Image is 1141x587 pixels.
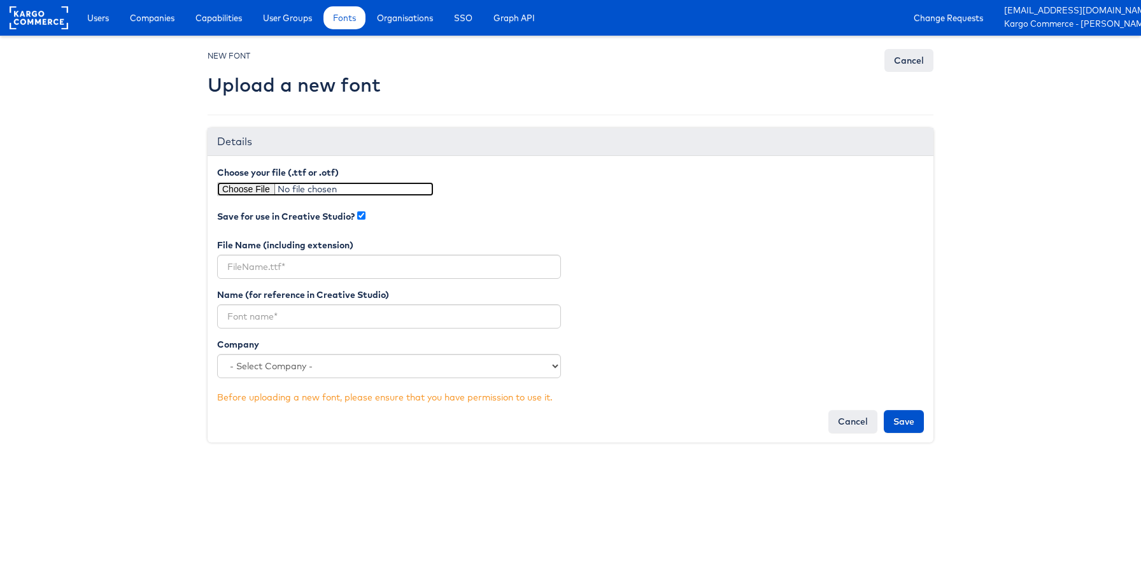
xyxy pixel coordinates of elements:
a: Organisations [367,6,443,29]
label: Name (for reference in Creative Studio) [217,288,389,301]
a: User Groups [253,6,322,29]
a: Change Requests [904,6,993,29]
span: Organisations [377,11,433,24]
a: SSO [444,6,482,29]
label: Choose your file (.ttf or .otf) [217,166,339,179]
span: Capabilities [195,11,242,24]
a: Capabilities [186,6,252,29]
a: Companies [120,6,184,29]
span: Fonts [333,11,356,24]
label: File Name (including extension) [217,239,353,251]
input: Font name* [217,304,561,329]
label: Save for use in Creative Studio? [217,210,355,223]
a: Graph API [484,6,544,29]
a: [EMAIL_ADDRESS][DOMAIN_NAME] [1004,4,1131,18]
a: Kargo Commerce - [PERSON_NAME] [1004,18,1131,31]
a: Users [78,6,118,29]
a: Fonts [323,6,365,29]
span: Users [87,11,109,24]
label: Company [217,338,259,351]
span: Graph API [493,11,535,24]
h2: Upload a new font [208,74,381,95]
div: Details [208,128,933,156]
input: Save [884,410,924,433]
small: NEW FONT [208,51,250,60]
div: Before uploading a new font, please ensure that you have permission to use it. [208,391,933,404]
a: Cancel [884,49,933,72]
span: Companies [130,11,174,24]
span: User Groups [263,11,312,24]
input: FileName.ttf* [217,255,561,279]
span: SSO [454,11,472,24]
a: Cancel [828,410,877,433]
